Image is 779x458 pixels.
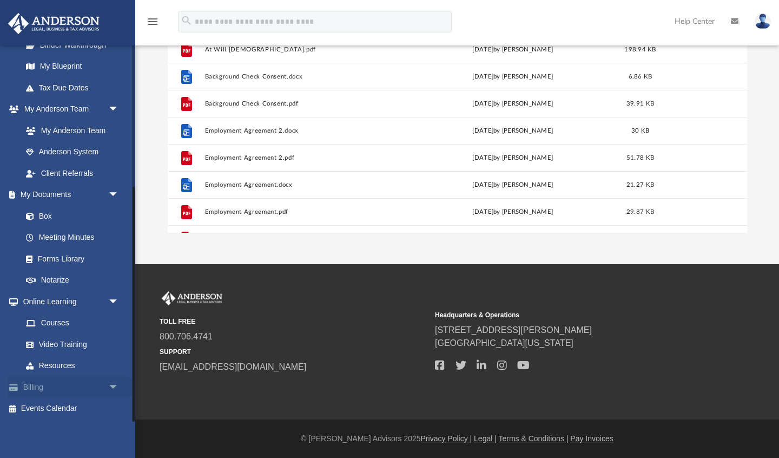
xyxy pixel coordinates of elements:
a: Notarize [15,270,130,291]
div: [DATE] by [PERSON_NAME] [412,180,614,190]
a: Online Learningarrow_drop_down [8,291,130,312]
div: [DATE] by [PERSON_NAME] [412,45,614,55]
img: Anderson Advisors Platinum Portal [5,13,103,34]
span: arrow_drop_down [108,184,130,206]
span: 51.78 KB [626,155,653,161]
a: My Anderson Team [15,120,124,141]
a: Events Calendar [8,398,135,420]
a: Privacy Policy | [421,434,472,443]
a: My Documentsarrow_drop_down [8,184,130,206]
a: Resources [15,355,130,377]
span: 21.27 KB [626,182,653,188]
div: [DATE] by [PERSON_NAME] [412,99,614,109]
a: Legal | [474,434,497,443]
span: arrow_drop_down [108,99,130,121]
a: [STREET_ADDRESS][PERSON_NAME] [435,325,592,335]
a: Box [15,205,124,227]
i: search [181,15,193,27]
div: grid [168,9,747,233]
span: 198.94 KB [624,47,656,53]
a: Tax Due Dates [15,77,135,99]
span: arrow_drop_down [108,291,130,313]
a: Meeting Minutes [15,227,130,248]
i: menu [146,15,159,28]
button: Employment Agreement 2.docx [204,127,407,134]
button: At Will [DEMOGRAPHIC_DATA].pdf [204,46,407,53]
span: 30 KB [631,128,649,134]
a: My Anderson Teamarrow_drop_down [8,99,130,120]
div: © [PERSON_NAME] Advisors 2025 [135,433,779,444]
a: Pay Invoices [570,434,613,443]
small: Headquarters & Operations [435,310,703,320]
span: 39.91 KB [626,101,653,107]
button: Employment Agreement.docx [204,181,407,188]
a: Terms & Conditions | [499,434,569,443]
a: Anderson System [15,141,130,163]
button: Employment Agreement 2.pdf [204,154,407,161]
a: Client Referrals [15,162,130,184]
span: arrow_drop_down [108,376,130,398]
a: 800.706.4741 [160,332,213,341]
span: 29.87 KB [626,209,653,215]
a: [EMAIL_ADDRESS][DOMAIN_NAME] [160,362,306,371]
button: Employment Agreement.pdf [204,208,407,215]
small: SUPPORT [160,347,427,357]
small: TOLL FREE [160,317,427,326]
a: [GEOGRAPHIC_DATA][US_STATE] [435,338,573,348]
div: [DATE] by [PERSON_NAME] [412,153,614,163]
a: Forms Library [15,248,124,270]
a: Billingarrow_drop_down [8,376,135,398]
a: My Blueprint [15,56,130,77]
a: Video Training [15,333,124,355]
div: [DATE] by [PERSON_NAME] [412,207,614,217]
div: [DATE] by [PERSON_NAME] [412,72,614,82]
button: Background Check Consent.docx [204,73,407,80]
a: menu [146,21,159,28]
button: Background Check Consent.pdf [204,100,407,107]
span: 6.86 KB [628,74,652,80]
a: Courses [15,312,130,334]
img: Anderson Advisors Platinum Portal [160,291,225,305]
div: [DATE] by [PERSON_NAME] [412,126,614,136]
img: User Pic [755,14,771,29]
